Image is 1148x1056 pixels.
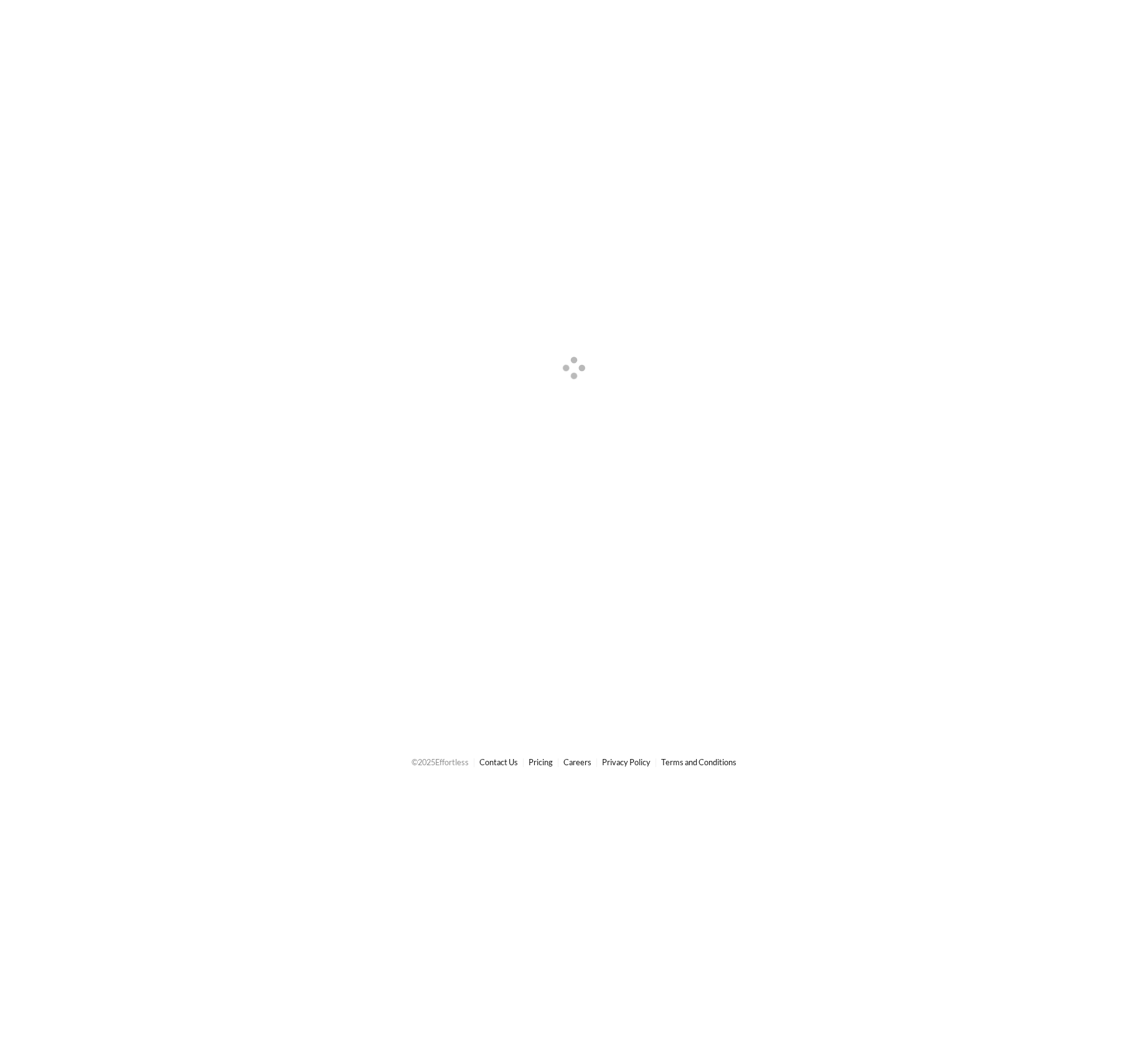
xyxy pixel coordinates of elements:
a: Privacy Policy [602,757,651,767]
a: Careers [563,757,591,767]
a: Contact Us [479,757,518,767]
a: Terms and Conditions [661,757,736,767]
a: Pricing [529,757,553,767]
span: © 2025 Effortless [412,757,469,767]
